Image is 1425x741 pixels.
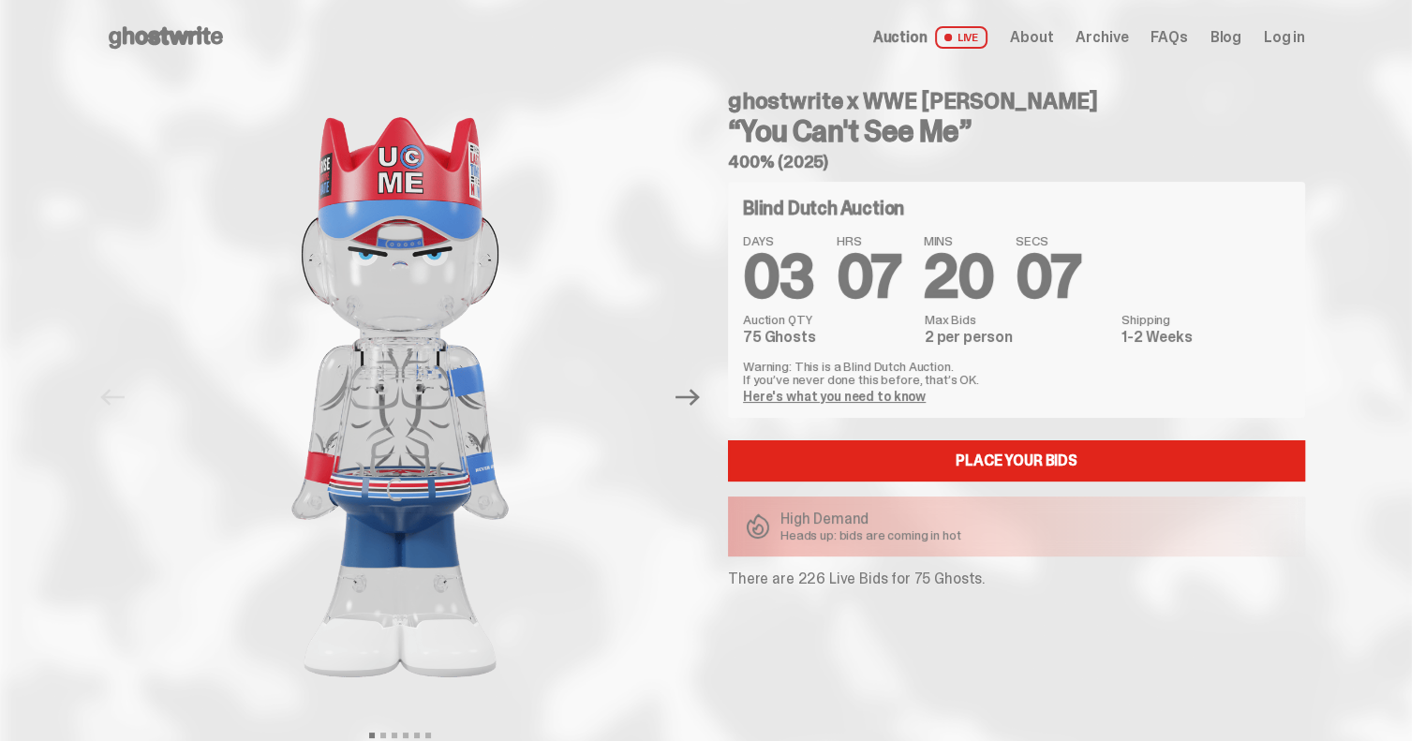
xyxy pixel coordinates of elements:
[743,313,913,326] dt: Auction QTY
[1076,30,1128,45] a: Archive
[925,313,1110,326] dt: Max Bids
[924,234,994,247] span: MINS
[925,330,1110,345] dd: 2 per person
[743,330,913,345] dd: 75 Ghosts
[667,377,708,418] button: Next
[728,90,1305,112] h4: ghostwrite x WWE [PERSON_NAME]
[743,199,904,217] h4: Blind Dutch Auction
[780,511,961,526] p: High Demand
[414,733,420,738] button: View slide 5
[837,238,901,316] span: 07
[425,733,431,738] button: View slide 6
[1121,330,1290,345] dd: 1-2 Weeks
[728,571,1305,586] p: There are 226 Live Bids for 75 Ghosts.
[380,733,386,738] button: View slide 2
[743,238,814,316] span: 03
[743,360,1290,386] p: Warning: This is a Blind Dutch Auction. If you’ve never done this before, that’s OK.
[743,388,926,405] a: Here's what you need to know
[1264,30,1305,45] a: Log in
[1016,234,1080,247] span: SECS
[1121,313,1290,326] dt: Shipping
[728,154,1305,170] h5: 400% (2025)
[392,733,397,738] button: View slide 3
[728,440,1305,482] a: Place your Bids
[873,30,928,45] span: Auction
[743,234,814,247] span: DAYS
[780,528,961,541] p: Heads up: bids are coming in hot
[873,26,987,49] a: Auction LIVE
[1210,30,1241,45] a: Blog
[1150,30,1187,45] a: FAQs
[924,238,994,316] span: 20
[1010,30,1053,45] a: About
[142,75,658,719] img: John_Cena_Hero_1.png
[403,733,408,738] button: View slide 4
[728,116,1305,146] h3: “You Can't See Me”
[935,26,988,49] span: LIVE
[837,234,901,247] span: HRS
[369,733,375,738] button: View slide 1
[1016,238,1080,316] span: 07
